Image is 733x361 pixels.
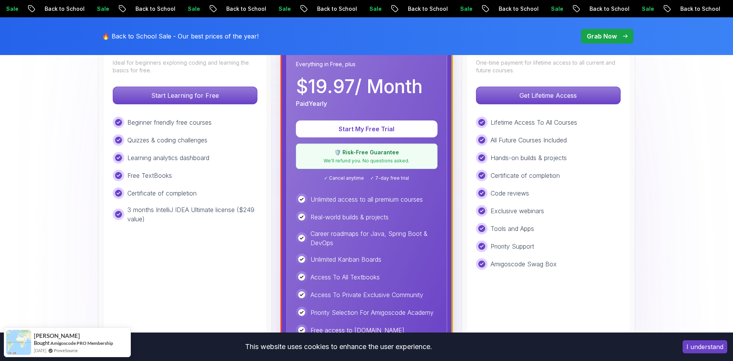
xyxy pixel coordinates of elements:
[396,5,448,13] p: Back to School
[324,175,364,181] span: ✓ Cancel anytime
[311,195,423,204] p: Unlimited access to all premium courses
[370,175,409,181] span: ✓ 7-day free trial
[587,32,617,41] p: Grab Now
[491,206,544,216] p: Exclusive webinars
[311,290,423,299] p: Access To Private Exclusive Community
[127,118,212,127] p: Beginner friendly free courses
[301,158,432,164] p: We'll refund you. No questions asked.
[301,149,432,156] p: 🛡️ Risk-Free Guarantee
[539,5,563,13] p: Sale
[311,212,389,222] p: Real-world builds & projects
[54,347,78,354] a: ProveSource
[491,135,567,145] p: All Future Courses Included
[311,308,434,317] p: Priority Selection For Amigoscode Academy
[491,189,529,198] p: Code reviews
[296,77,422,96] p: $ 19.97 / Month
[113,59,257,74] p: Ideal for beginners exploring coding and learning the basics for free.
[491,171,560,180] p: Certificate of completion
[266,5,291,13] p: Sale
[476,87,621,104] button: Get Lifetime Access
[127,171,172,180] p: Free TextBooks
[305,5,357,13] p: Back to School
[175,5,200,13] p: Sale
[311,229,437,247] p: Career roadmaps for Java, Spring Boot & DevOps
[311,272,380,282] p: Access To All Textbooks
[448,5,473,13] p: Sale
[214,5,266,13] p: Back to School
[34,340,50,346] span: Bought
[491,242,534,251] p: Priority Support
[476,92,621,99] a: Get Lifetime Access
[486,5,539,13] p: Back to School
[357,5,382,13] p: Sale
[476,59,621,74] p: One-time payment for lifetime access to all current and future courses.
[50,340,113,346] a: Amigoscode PRO Membership
[85,5,109,13] p: Sale
[491,153,567,162] p: Hands-on builds & projects
[311,326,404,335] p: Free access to [DOMAIN_NAME]
[32,5,85,13] p: Back to School
[127,135,207,145] p: Quizzes & coding challenges
[6,338,671,355] div: This website uses cookies to enhance the user experience.
[668,5,720,13] p: Back to School
[127,153,209,162] p: Learning analytics dashboard
[113,87,257,104] p: Start Learning for Free
[491,259,557,269] p: Amigoscode Swag Box
[629,5,654,13] p: Sale
[123,5,175,13] p: Back to School
[127,189,197,198] p: Certificate of completion
[476,87,620,104] p: Get Lifetime Access
[305,124,428,134] p: Start My Free Trial
[491,224,534,233] p: Tools and Apps
[311,255,381,264] p: Unlimited Kanban Boards
[127,205,257,224] p: 3 months IntelliJ IDEA Ultimate license ($249 value)
[34,333,80,339] span: [PERSON_NAME]
[6,330,31,355] img: provesource social proof notification image
[683,340,727,353] button: Accept cookies
[296,99,327,108] p: Paid Yearly
[113,92,257,99] a: Start Learning for Free
[491,118,577,127] p: Lifetime Access To All Courses
[34,347,46,354] span: [DATE]
[577,5,629,13] p: Back to School
[296,120,437,137] button: Start My Free Trial
[113,87,257,104] button: Start Learning for Free
[102,32,259,41] p: 🔥 Back to School Sale - Our best prices of the year!
[296,60,437,68] p: Everything in Free, plus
